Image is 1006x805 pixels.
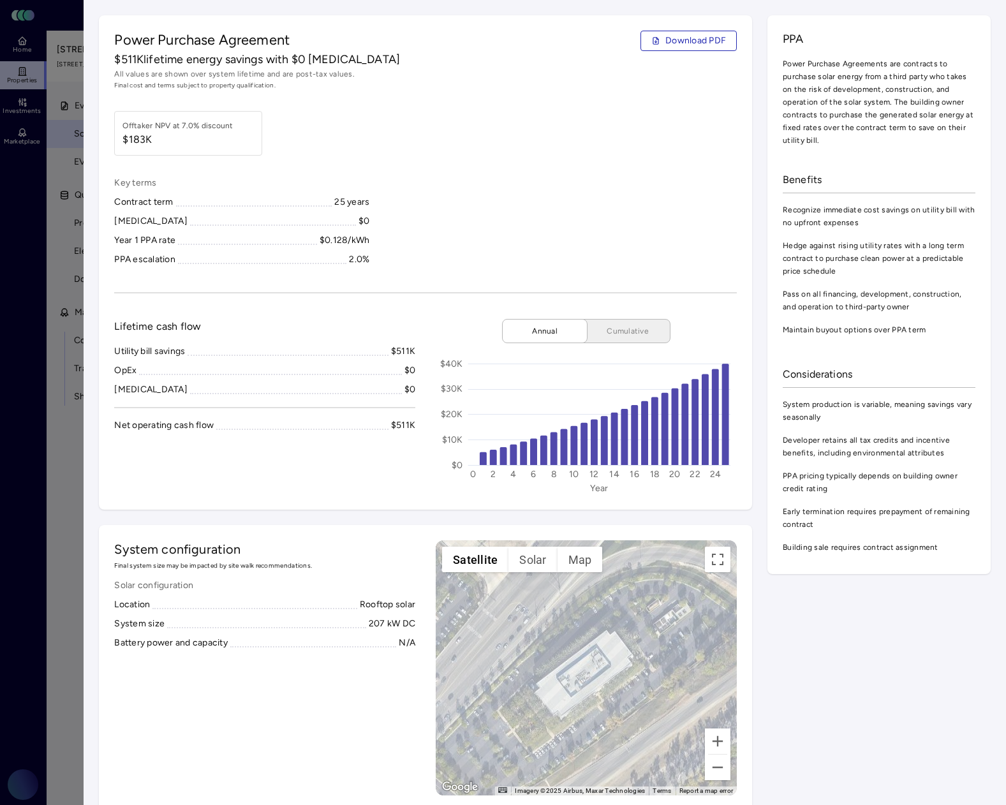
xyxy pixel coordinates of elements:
[491,469,496,480] text: 2
[665,34,726,48] span: Download PDF
[440,358,463,369] text: $40K
[441,409,463,420] text: $20K
[783,469,975,495] span: PPA pricing typically depends on building owner credit rating
[558,547,603,572] button: Show street map
[610,469,620,480] text: 14
[114,176,369,190] span: Key terms
[442,547,508,572] button: Show satellite imagery
[513,325,577,337] span: Annual
[114,636,228,650] div: Battery power and capacity
[399,636,415,650] div: N/A
[320,233,370,247] div: $0.128/kWh
[640,31,737,51] button: Download PDF
[442,434,463,445] text: $10K
[710,469,721,480] text: 24
[359,214,370,228] div: $0
[114,617,165,631] div: System size
[783,541,975,554] span: Building sale requires contract assignment
[783,505,975,531] span: Early termination requires prepayment of remaining contract
[470,469,476,480] text: 0
[669,469,681,480] text: 20
[114,31,290,51] span: Power Purchase Agreement
[114,383,188,397] div: [MEDICAL_DATA]
[360,598,415,612] div: Rooftop solar
[690,469,701,480] text: 22
[783,31,975,47] span: PPA
[122,132,233,147] span: $183K
[114,253,175,267] div: PPA escalation
[334,195,369,209] div: 25 years
[705,728,730,754] button: Zoom in
[783,288,975,313] span: Pass on all financing, development, construction, and operation to third-party owner
[596,325,660,337] span: Cumulative
[391,418,415,432] div: $511K
[114,561,415,571] span: Final system size may be impacted by site walk recommendations.
[589,469,599,480] text: 12
[404,383,416,397] div: $0
[114,598,150,612] div: Location
[705,755,730,780] button: Zoom out
[510,469,516,480] text: 4
[114,68,737,80] span: All values are shown over system lifetime and are post-tax values.
[404,364,416,378] div: $0
[439,779,481,795] img: Google
[705,547,730,572] button: Toggle fullscreen view
[114,233,175,247] div: Year 1 PPA rate
[783,434,975,459] span: Developer retains all tax credits and incentive benefits, including environmental attributes
[439,779,481,795] a: Open this area in Google Maps (opens a new window)
[515,787,645,794] span: Imagery ©2025 Airbus, Maxar Technologies
[679,787,734,794] a: Report a map error
[591,483,609,494] text: Year
[114,319,201,334] span: Lifetime cash flow
[122,119,233,132] div: Offtaker NPV at 7.0% discount
[114,344,185,358] div: Utility bill savings
[783,239,975,277] span: Hedge against rising utility rates with a long term contract to purchase clean power at a predict...
[783,57,975,147] span: Power Purchase Agreements are contracts to purchase solar energy from a third party who takes on ...
[114,364,137,378] div: OpEx
[783,362,975,388] div: Considerations
[452,460,463,471] text: $0
[349,253,369,267] div: 2.0%
[630,469,640,480] text: 16
[551,469,557,480] text: 8
[569,469,579,480] text: 10
[783,323,975,336] span: Maintain buyout options over PPA term
[783,203,975,229] span: Recognize immediate cost savings on utility bill with no upfront expenses
[114,80,737,91] span: Final cost and terms subject to property qualification.
[508,547,557,572] button: Show solar potential
[531,469,536,480] text: 6
[498,787,507,793] button: Keyboard shortcuts
[114,195,173,209] div: Contract term
[783,398,975,424] span: System production is variable, meaning savings vary seasonally
[369,617,415,631] div: 207 kW DC
[441,383,463,394] text: $30K
[114,418,214,432] div: Net operating cash flow
[391,344,415,358] div: $511K
[650,469,660,480] text: 18
[783,167,975,193] div: Benefits
[114,579,415,593] span: Solar configuration
[114,214,188,228] div: [MEDICAL_DATA]
[114,540,415,558] h2: System configuration
[114,51,400,68] span: $511K lifetime energy savings with $0 [MEDICAL_DATA]
[653,787,671,794] a: Terms (opens in new tab)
